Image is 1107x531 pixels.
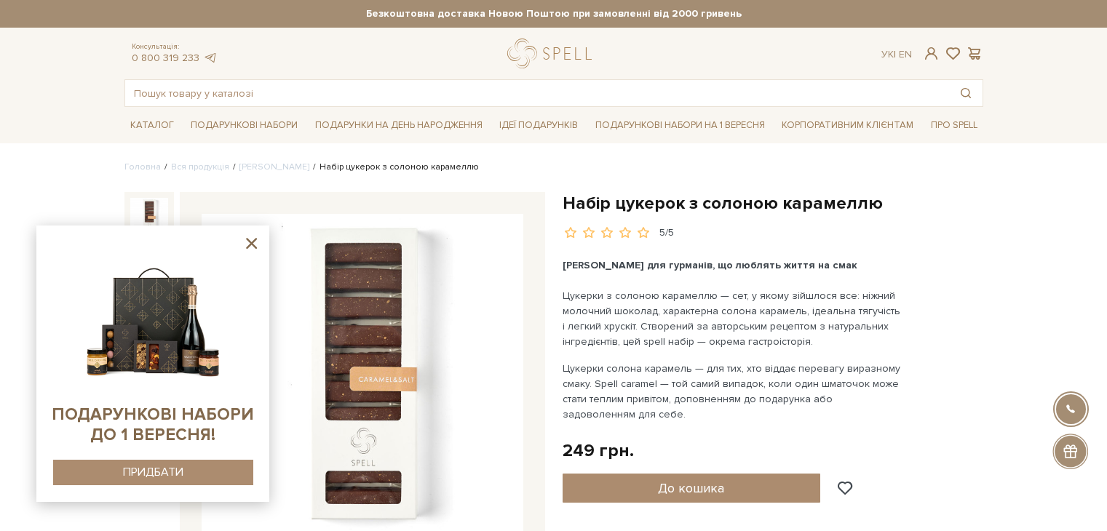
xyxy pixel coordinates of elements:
span: До кошика [658,480,724,496]
h1: Набір цукерок з солоною карамеллю [563,192,983,215]
button: Пошук товару у каталозі [949,80,983,106]
a: 0 800 319 233 [132,52,199,64]
li: Набір цукерок з солоною карамеллю [309,161,479,174]
a: En [899,48,912,60]
a: [PERSON_NAME] [239,161,309,172]
span: [PERSON_NAME] для гурманів, що люблять життя на смак [563,259,857,271]
span: Консультація: [132,42,218,52]
a: Про Spell [925,114,983,137]
a: Подарункові набори на 1 Вересня [590,113,771,137]
a: Подарункові набори [185,114,303,137]
a: Головна [124,161,161,172]
span: Цукерки солона карамель — для тих, хто віддає перевагу виразному смаку. Spell caramel — той самий... [563,362,903,420]
span: Цукерки з солоною карамеллю — сет, у якому зійшлося все: ніжний молочний шоколад, характерна соло... [563,290,903,348]
a: logo [507,39,598,68]
a: telegram [203,52,218,64]
strong: Безкоштовна доставка Новою Поштою при замовленні від 2000 гривень [124,7,983,20]
div: Ук [881,48,912,61]
a: Вся продукція [171,161,229,172]
div: 5/5 [659,226,674,240]
a: Корпоративним клієнтам [776,113,919,137]
span: | [894,48,896,60]
a: Ідеї подарунків [493,114,584,137]
button: До кошика [563,474,821,503]
div: 249 грн. [563,439,634,462]
input: Пошук товару у каталозі [125,80,949,106]
a: Подарунки на День народження [309,114,488,137]
a: Каталог [124,114,180,137]
img: Набір цукерок з солоною карамеллю [130,198,168,236]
